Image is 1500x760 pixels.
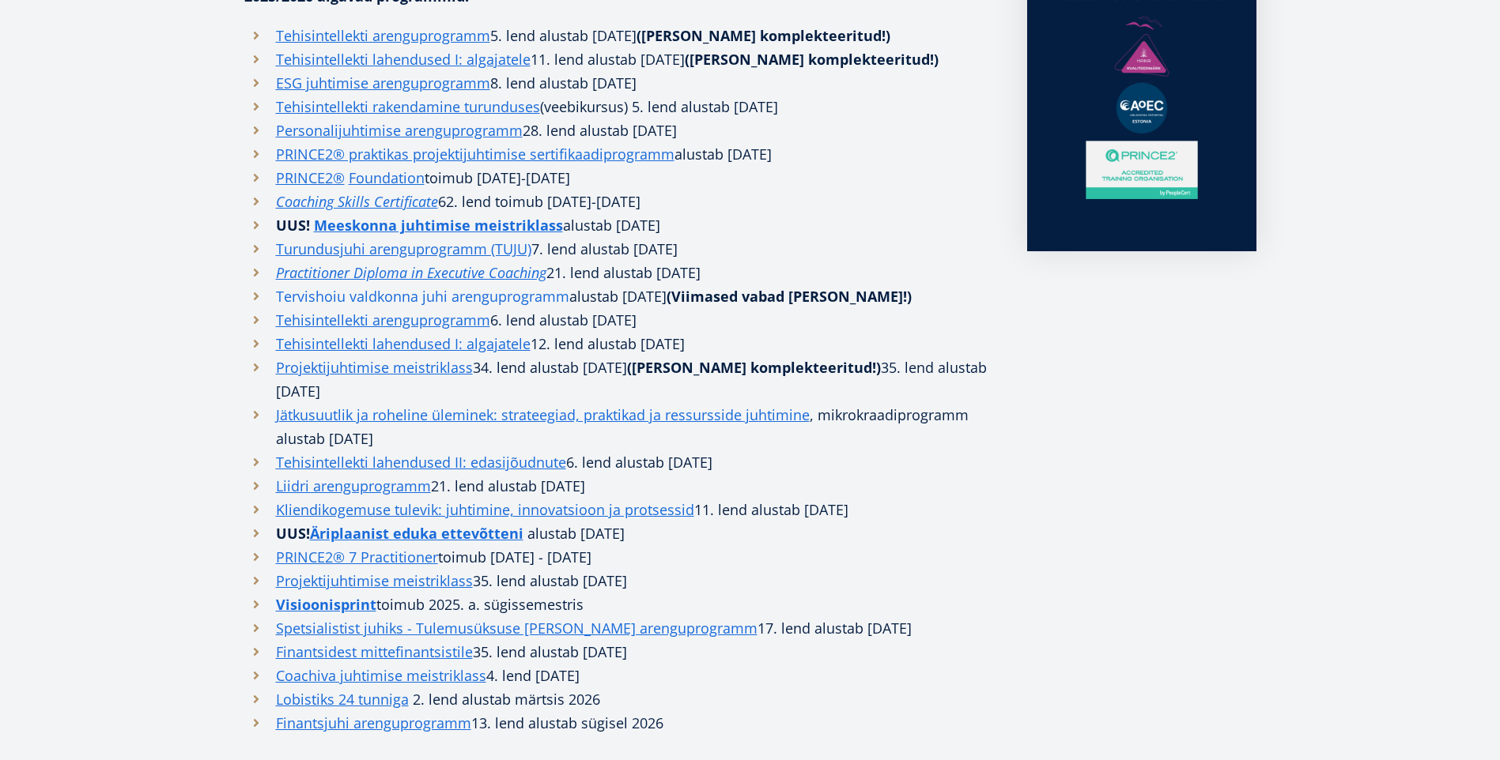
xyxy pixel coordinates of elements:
[244,237,996,261] li: 7. lend alustab [DATE]
[349,166,425,190] a: Foundation
[276,166,333,190] a: PRINCE2
[276,524,527,543] strong: UUS!
[244,261,996,284] li: . lend alustab [DATE]
[244,190,996,213] li: 62. lend toimub [DATE]-[DATE]
[276,616,758,640] a: Spetsialistist juhiks - Tulemusüksuse [PERSON_NAME] arenguprogramm
[276,711,471,735] a: Finantsjuhi arenguprogramm
[667,287,912,306] strong: (Viimased vabad [PERSON_NAME]!)
[276,47,531,71] a: Tehisintellekti lahendused I: algajatele
[276,216,310,235] strong: UUS!
[276,664,486,687] a: Coachiva juhtimise meistriklass
[276,403,810,427] a: Jätkusuutlik ja roheline üleminek: strateegiad, praktikad ja ressursside juhtimine
[244,95,996,119] li: (veebikursus) 5. lend alustab [DATE]
[244,640,996,664] li: 35. lend alustab [DATE]
[546,263,562,282] i: 21
[276,192,438,211] em: Coaching Skills Certificate
[276,687,409,711] a: Lobistiks 24 tunniga
[637,26,890,45] strong: ([PERSON_NAME] komplekteeritud!)
[244,474,996,498] li: 21. lend alustab [DATE]
[276,71,490,95] a: ESG juhtimise arenguprogramm
[244,498,996,521] li: 11. lend alustab [DATE]
[244,664,996,687] li: 4. lend [DATE]
[244,142,996,166] li: alustab [DATE]
[244,166,996,190] li: toimub [DATE]-[DATE]
[244,284,996,308] li: alustab [DATE]
[276,284,569,308] a: Tervishoiu valdkonna juhi arenguprogramm
[244,71,996,95] li: 8. lend alustab [DATE]
[276,450,566,474] a: Tehisintellekti lahendused II: edasijõudnute
[276,119,523,142] a: Personalijuhtimise arenguprogramm
[244,403,996,450] li: , mikrokraadiprogramm alustab [DATE]
[314,216,563,235] strong: Meeskonna juhtimise meistriklass
[244,213,996,237] li: alustab [DATE]
[244,545,996,569] li: toimub [DATE] - [DATE]
[244,24,996,47] li: 5. lend alustab [DATE]
[276,474,431,498] a: Liidri arenguprogramm
[244,119,996,142] li: 28. lend alustab [DATE]
[276,237,531,261] a: Turundusjuhi arenguprogramm (TUJU)
[244,47,996,71] li: 11. lend alustab [DATE]
[276,356,473,379] a: Projektijuhtimise meistriklass
[244,308,996,332] li: 6. lend alustab [DATE]
[314,213,563,237] a: Meeskonna juhtimise meistriklass
[276,332,531,356] a: Tehisintellekti lahendused I: algajatele
[244,593,996,616] li: toimub 2025. a. sügissemestris
[276,142,674,166] a: PRINCE2® praktikas projektijuhtimise sertifikaadiprogramm
[276,190,438,213] a: Coaching Skills Certificate
[244,332,996,356] li: 12. lend alustab [DATE]
[276,545,438,569] a: PRINCE2® 7 Practitioner
[276,261,546,284] a: Practitioner Diploma in Executive Coaching
[244,687,996,711] li: 2. lend alustab märtsis 2026
[627,358,881,377] strong: ([PERSON_NAME] komplekteeritud!)
[276,24,490,47] a: Tehisintellekti arenguprogramm
[276,569,473,593] a: Projektijuhtimise meistriklass
[276,95,540,119] a: Tehisintellekti rakendamine turunduses
[276,498,694,521] a: Kliendikogemuse tulevik: juhtimine, innovatsioon ja protsessid
[244,450,996,474] li: 6. lend alustab [DATE]
[276,640,473,664] a: Finantsidest mittefinantsistile
[333,166,345,190] a: ®
[276,263,546,282] em: Practitioner Diploma in Executive Coaching
[244,711,996,735] li: 13. lend alustab sügisel 2026
[276,593,376,616] a: Visioonisprint
[244,616,996,640] li: 17. lend alustab [DATE]
[244,356,996,403] li: 34. lend alustab [DATE] 35. lend alustab [DATE]
[244,521,996,545] li: alustab [DATE]
[685,50,939,69] strong: ([PERSON_NAME] komplekteeritud!)
[276,308,490,332] a: Tehisintellekti arenguprogramm
[310,521,523,545] a: Äriplaanist eduka ettevõtteni
[244,569,996,593] li: 35. lend alustab [DATE]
